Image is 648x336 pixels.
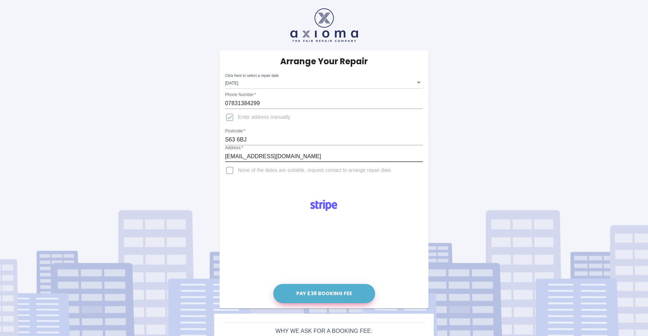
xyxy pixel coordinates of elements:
[225,128,245,134] label: Postcode
[238,114,290,121] span: Enter address manually
[225,76,423,89] div: [DATE]
[225,73,279,78] label: Click here to select a repair date
[290,8,358,42] img: axioma
[273,284,375,303] button: Pay £38 Booking Fee
[306,197,341,214] img: Logo
[238,167,392,174] span: None of the dates are suitable, request contact to arrange repair date.
[219,326,429,336] h6: Why we ask for a booking fee:
[271,216,376,282] iframe: Secure payment input frame
[225,92,256,98] label: Phone Number
[280,56,368,67] h5: Arrange Your Repair
[225,145,243,151] label: Address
